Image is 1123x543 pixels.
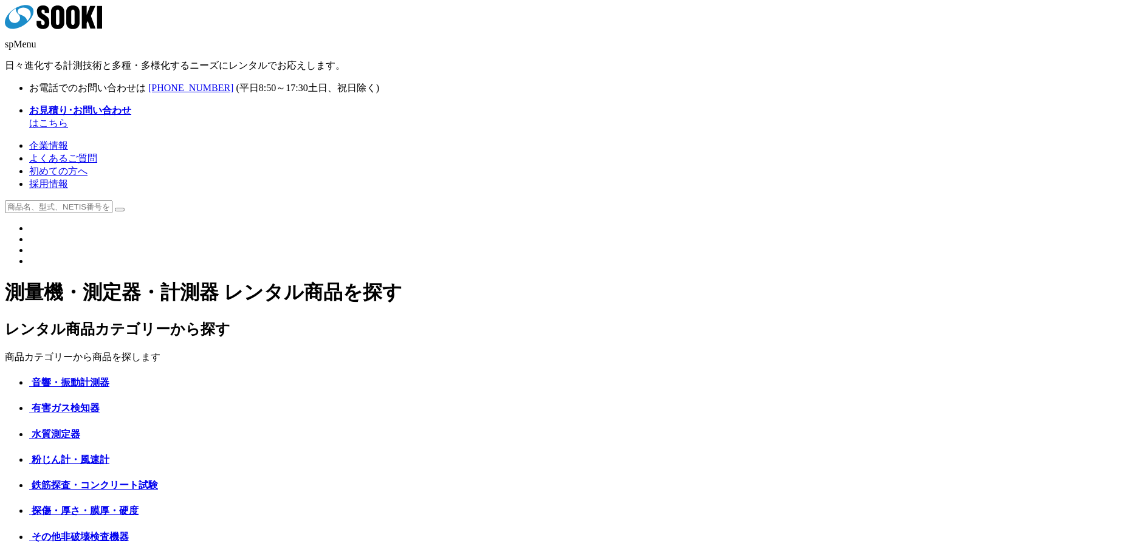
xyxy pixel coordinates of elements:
a: お見積り･お問い合わせはこちら [29,105,131,128]
a: よくあるご質問 [29,153,97,163]
a: その他非破壊検査機器 [29,531,129,542]
a: 企業情報 [29,140,68,151]
p: 商品カテゴリーから商品を探します [5,351,1118,364]
a: 採用情報 [29,179,68,189]
span: 探傷・厚さ・膜厚・硬度 [32,505,139,516]
a: 鉄筋探査・コンクリート試験 [29,480,158,490]
strong: お見積り･お問い合わせ [29,105,131,115]
a: 探傷・厚さ・膜厚・硬度 [29,505,139,516]
span: お電話でのお問い合わせは [29,83,146,93]
span: (平日 ～ 土日、祝日除く) [236,83,379,93]
span: 水質測定器 [32,429,80,439]
a: 水質測定器 [29,429,80,439]
span: 有害ガス検知器 [32,403,100,413]
a: 音響・振動計測器 [29,377,109,388]
span: その他非破壊検査機器 [32,531,129,542]
span: 音響・振動計測器 [32,377,109,388]
a: [PHONE_NUMBER] [148,83,233,93]
span: spMenu [5,39,36,49]
a: 初めての方へ [29,166,88,176]
span: はこちら [29,105,131,128]
h2: レンタル商品カテゴリーから探す [5,319,1118,339]
input: 商品名、型式、NETIS番号を入力してください [5,200,112,213]
a: 有害ガス検知器 [29,403,100,413]
p: 日々進化する計測技術と多種・多様化するニーズにレンタルでお応えします。 [5,60,1118,72]
span: 17:30 [286,83,307,93]
span: 8:50 [259,83,276,93]
span: 粉じん計・風速計 [32,454,109,465]
h1: 測量機・測定器・計測器 レンタル商品を探す [5,279,1118,306]
a: 粉じん計・風速計 [29,454,109,465]
span: 鉄筋探査・コンクリート試験 [32,480,158,490]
